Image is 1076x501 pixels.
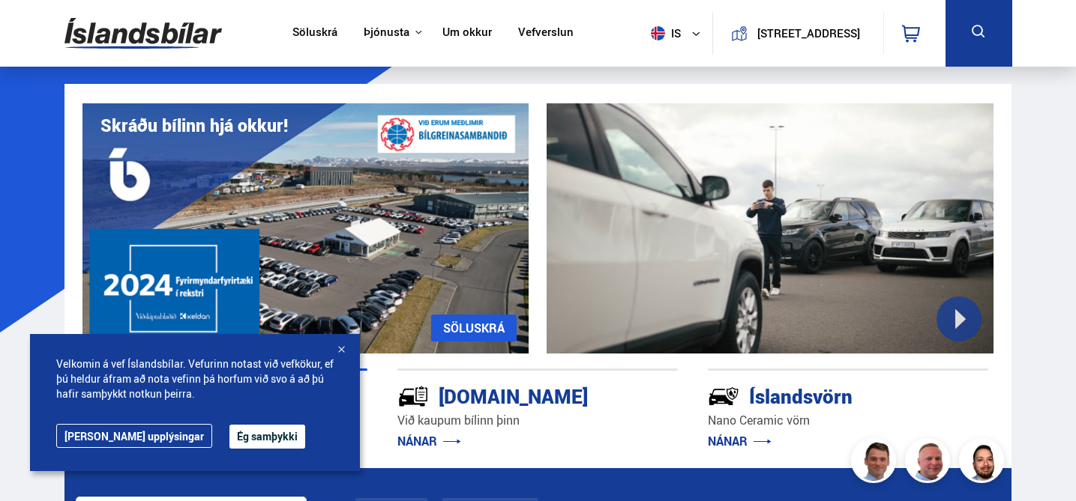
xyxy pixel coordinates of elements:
[364,25,409,40] button: Þjónusta
[518,25,574,41] a: Vefverslun
[853,440,898,485] img: FbJEzSuNWCJXmdc-.webp
[708,380,739,412] img: -Svtn6bYgwAsiwNX.svg
[708,433,772,449] a: NÁNAR
[645,26,682,40] span: is
[397,433,461,449] a: NÁNAR
[442,25,492,41] a: Um okkur
[907,440,952,485] img: siFngHWaQ9KaOqBr.png
[708,382,935,408] div: Íslandsvörn
[721,12,874,55] a: [STREET_ADDRESS]
[100,115,288,136] h1: Skráðu bílinn hjá okkur!
[397,380,429,412] img: tr5P-W3DuiFaO7aO.svg
[651,26,665,40] img: svg+xml;base64,PHN2ZyB4bWxucz0iaHR0cDovL3d3dy53My5vcmcvMjAwMC9zdmciIHdpZHRoPSI1MTIiIGhlaWdodD0iNT...
[56,424,212,448] a: [PERSON_NAME] upplýsingar
[397,412,678,429] p: Við kaupum bílinn þinn
[292,25,337,41] a: Söluskrá
[229,425,305,449] button: Ég samþykki
[397,382,625,408] div: [DOMAIN_NAME]
[961,440,1006,485] img: nhp88E3Fdnt1Opn2.png
[82,103,529,353] img: eKx6w-_Home_640_.png
[754,27,864,40] button: [STREET_ADDRESS]
[64,9,222,58] img: G0Ugv5HjCgRt.svg
[708,412,988,429] p: Nano Ceramic vörn
[645,11,712,55] button: is
[431,315,517,341] a: SÖLUSKRÁ
[56,356,334,401] span: Velkomin á vef Íslandsbílar. Vefurinn notast við vefkökur, ef þú heldur áfram að nota vefinn þá h...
